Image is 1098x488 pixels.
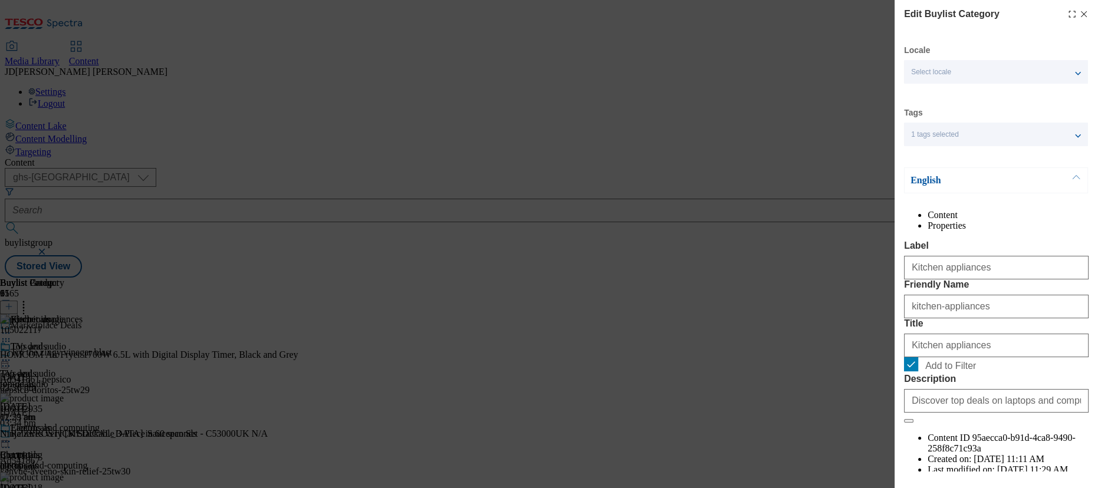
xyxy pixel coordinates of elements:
li: Properties [928,220,1089,231]
p: English [910,174,1034,186]
span: Add to Filter [925,361,976,371]
li: Created on: [928,454,1089,464]
span: Select locale [911,68,951,77]
button: 1 tags selected [904,123,1088,146]
input: Enter Friendly Name [904,295,1089,318]
li: Content [928,210,1089,220]
input: Enter Description [904,389,1089,413]
label: Title [904,318,1089,329]
input: Enter Label [904,256,1089,279]
label: Description [904,374,1089,384]
input: Enter Title [904,334,1089,357]
label: Label [904,240,1089,251]
label: Tags [904,110,923,116]
button: Select locale [904,60,1088,84]
li: Last modified on: [928,464,1089,475]
span: [DATE] 11:29 AM [997,464,1068,474]
label: Friendly Name [904,279,1089,290]
span: 95aecca0-b91d-4ca8-9490-258f8c71c93a [928,433,1076,453]
h4: Edit Buylist Category [904,7,1000,21]
li: Content ID [928,433,1089,454]
label: Locale [904,47,930,54]
span: 1 tags selected [911,130,959,139]
span: [DATE] 11:11 AM [974,454,1044,464]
